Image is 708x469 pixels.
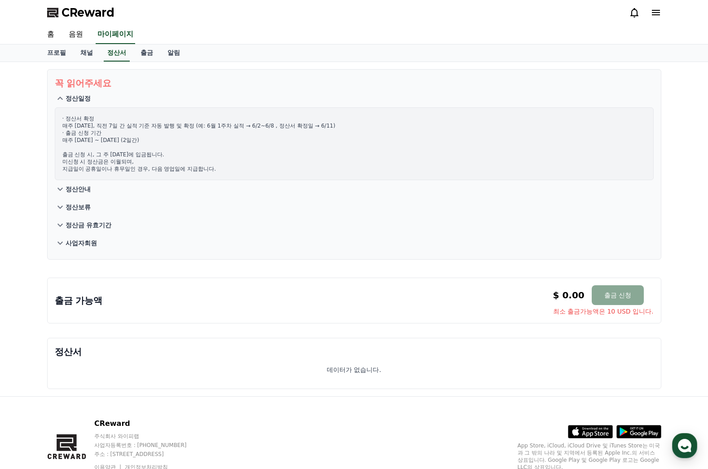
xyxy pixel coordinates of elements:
p: 정산금 유효기간 [66,221,112,230]
p: 정산안내 [66,185,91,194]
a: 홈 [40,25,62,44]
p: 정산보류 [66,203,91,212]
p: 주식회사 와이피랩 [94,433,204,440]
a: 정산서 [104,44,130,62]
p: 꼭 읽어주세요 [55,77,654,89]
p: · 정산서 확정 매주 [DATE], 직전 7일 간 실적 기준 자동 발행 및 확정 (예: 6월 1주차 실적 → 6/2~6/8 , 정산서 확정일 → 6/11) · 출금 신청 기간... [62,115,646,173]
p: 데이터가 없습니다. [327,365,381,374]
a: CReward [47,5,114,20]
span: 최소 출금가능액은 10 USD 입니다. [553,307,654,316]
button: 정산금 유효기간 [55,216,654,234]
button: 정산안내 [55,180,654,198]
a: 음원 [62,25,90,44]
button: 출금 신청 [592,285,644,305]
span: CReward [62,5,114,20]
a: 알림 [160,44,187,62]
a: 채널 [73,44,100,62]
a: 마이페이지 [96,25,135,44]
p: 정산일정 [66,94,91,103]
a: 프로필 [40,44,73,62]
button: 사업자회원 [55,234,654,252]
p: $ 0.00 [553,289,585,301]
a: 출금 [133,44,160,62]
p: 정산서 [55,345,654,358]
button: 정산보류 [55,198,654,216]
p: 출금 가능액 [55,294,103,307]
p: CReward [94,418,204,429]
p: 사업자회원 [66,239,97,248]
button: 정산일정 [55,89,654,107]
p: 사업자등록번호 : [PHONE_NUMBER] [94,442,204,449]
p: 주소 : [STREET_ADDRESS] [94,451,204,458]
